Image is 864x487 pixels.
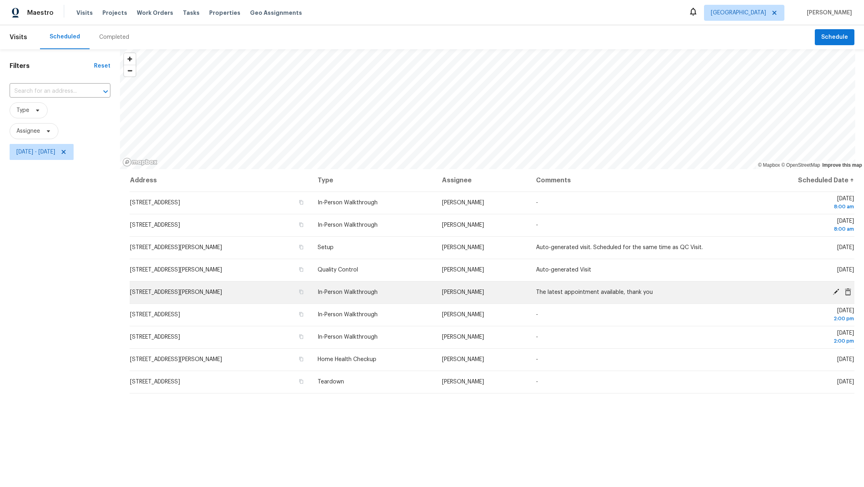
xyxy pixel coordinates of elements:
button: Copy Address [298,311,305,318]
th: Assignee [436,169,530,192]
a: Improve this map [822,162,862,168]
span: Quality Control [318,267,358,273]
span: Visits [10,28,27,46]
span: [PERSON_NAME] [442,379,484,385]
span: [DATE] [753,308,854,323]
span: [STREET_ADDRESS][PERSON_NAME] [130,267,222,273]
div: Scheduled [50,33,80,41]
span: [STREET_ADDRESS] [130,222,180,228]
span: [GEOGRAPHIC_DATA] [711,9,766,17]
span: [STREET_ADDRESS][PERSON_NAME] [130,289,222,295]
span: In-Person Walkthrough [318,312,378,317]
button: Zoom in [124,53,136,65]
button: Copy Address [298,266,305,273]
span: [PERSON_NAME] [804,9,852,17]
span: Schedule [821,32,848,42]
button: Copy Address [298,199,305,206]
span: Auto-generated visit. Scheduled for the same time as QC Visit. [536,245,703,250]
span: [DATE] [753,196,854,211]
button: Copy Address [298,355,305,363]
div: Reset [94,62,110,70]
span: In-Person Walkthrough [318,334,378,340]
span: Home Health Checkup [318,357,376,362]
span: Edit [830,288,842,295]
th: Comments [530,169,747,192]
span: - [536,222,538,228]
span: [DATE] [753,218,854,233]
span: [DATE] [837,245,854,250]
span: [STREET_ADDRESS] [130,200,180,206]
th: Scheduled Date ↑ [747,169,854,192]
span: [DATE] - [DATE] [16,148,55,156]
button: Zoom out [124,65,136,76]
th: Address [130,169,311,192]
span: [PERSON_NAME] [442,200,484,206]
span: [STREET_ADDRESS] [130,312,180,317]
button: Copy Address [298,243,305,251]
span: Maestro [27,9,54,17]
span: [PERSON_NAME] [442,222,484,228]
span: - [536,200,538,206]
div: 2:00 pm [753,315,854,323]
div: 8:00 am [753,203,854,211]
span: Visits [76,9,93,17]
span: - [536,357,538,362]
span: Geo Assignments [250,9,302,17]
span: Properties [209,9,240,17]
a: Mapbox homepage [122,158,158,167]
span: Cancel [842,288,854,295]
a: Mapbox [758,162,780,168]
span: [STREET_ADDRESS] [130,379,180,385]
span: [PERSON_NAME] [442,357,484,362]
div: 2:00 pm [753,337,854,345]
span: Projects [102,9,127,17]
span: [STREET_ADDRESS] [130,334,180,340]
button: Copy Address [298,333,305,340]
span: Assignee [16,127,40,135]
input: Search for an address... [10,85,88,98]
button: Schedule [815,29,854,46]
span: [PERSON_NAME] [442,289,484,295]
span: [PERSON_NAME] [442,312,484,317]
h1: Filters [10,62,94,70]
span: - [536,379,538,385]
span: In-Person Walkthrough [318,289,378,295]
a: OpenStreetMap [781,162,820,168]
span: - [536,334,538,340]
canvas: Map [120,49,855,169]
button: Open [100,86,111,97]
span: Work Orders [137,9,173,17]
div: 8:00 am [753,225,854,233]
span: [DATE] [837,357,854,362]
span: [DATE] [837,379,854,385]
span: [PERSON_NAME] [442,334,484,340]
button: Copy Address [298,378,305,385]
span: [DATE] [753,330,854,345]
span: [STREET_ADDRESS][PERSON_NAME] [130,357,222,362]
span: [STREET_ADDRESS][PERSON_NAME] [130,245,222,250]
span: Auto-generated Visit [536,267,591,273]
span: [DATE] [837,267,854,273]
div: Completed [99,33,129,41]
span: The latest appointment available, thank you [536,289,653,295]
span: In-Person Walkthrough [318,222,378,228]
span: Type [16,106,29,114]
span: Setup [318,245,334,250]
span: [PERSON_NAME] [442,245,484,250]
span: Tasks [183,10,200,16]
span: [PERSON_NAME] [442,267,484,273]
button: Copy Address [298,221,305,228]
th: Type [311,169,436,192]
span: In-Person Walkthrough [318,200,378,206]
button: Copy Address [298,288,305,295]
span: Teardown [318,379,344,385]
span: - [536,312,538,317]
